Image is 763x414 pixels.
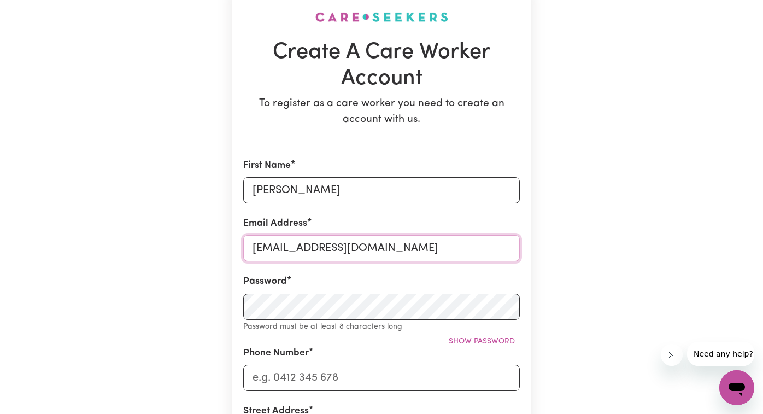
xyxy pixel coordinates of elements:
h1: Create A Care Worker Account [243,39,520,92]
p: To register as a care worker you need to create an account with us. [243,96,520,128]
iframe: Button to launch messaging window [719,370,754,405]
button: Show password [444,333,520,350]
span: Show password [449,337,515,346]
iframe: Message from company [687,342,754,366]
small: Password must be at least 8 characters long [243,323,402,331]
label: Password [243,275,287,289]
input: e.g. Daniela [243,177,520,203]
label: Phone Number [243,346,309,360]
input: e.g. 0412 345 678 [243,365,520,391]
iframe: Close message [661,344,683,366]
label: First Name [243,159,291,173]
label: Email Address [243,217,307,231]
input: e.g. daniela.d88@gmail.com [243,235,520,261]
